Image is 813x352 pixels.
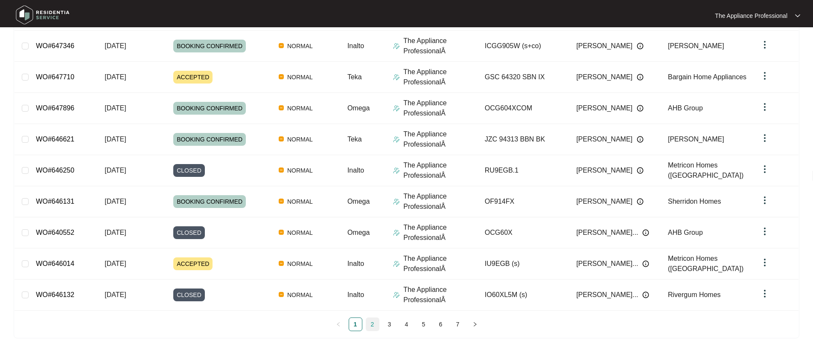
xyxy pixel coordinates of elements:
[760,257,770,268] img: dropdown arrow
[478,124,570,155] td: JZC 94313 BBN BK
[105,260,126,267] span: [DATE]
[347,104,370,112] span: Omega
[434,317,448,331] li: 6
[105,73,126,81] span: [DATE]
[173,226,205,239] span: CLOSED
[403,67,478,87] p: The Appliance ProfessionalÂ
[642,291,649,298] img: Info icon
[105,42,126,49] span: [DATE]
[478,155,570,186] td: RU9EGB.1
[284,196,316,207] span: NORMAL
[576,72,632,82] span: [PERSON_NAME]
[284,165,316,176] span: NORMAL
[393,260,400,267] img: Assigner Icon
[284,103,316,113] span: NORMAL
[393,167,400,174] img: Assigner Icon
[349,318,362,331] a: 1
[393,43,400,49] img: Assigner Icon
[347,229,370,236] span: Omega
[284,290,316,300] span: NORMAL
[383,318,396,331] a: 3
[332,317,345,331] li: Previous Page
[383,317,396,331] li: 3
[795,14,800,18] img: dropdown arrow
[576,228,638,238] span: [PERSON_NAME]...
[760,164,770,174] img: dropdown arrow
[279,43,284,48] img: Vercel Logo
[36,104,74,112] a: WO#647896
[347,198,370,205] span: Omega
[403,160,478,181] p: The Appliance ProfessionalÂ
[668,229,703,236] span: AHB Group
[36,291,74,298] a: WO#646132
[173,71,213,84] span: ACCEPTED
[173,102,246,115] span: BOOKING CONFIRMED
[637,167,644,174] img: Info icon
[36,136,74,143] a: WO#646621
[434,318,447,331] a: 6
[637,74,644,81] img: Info icon
[642,229,649,236] img: Info icon
[284,72,316,82] span: NORMAL
[36,260,74,267] a: WO#646014
[13,2,73,28] img: residentia service logo
[347,42,364,49] span: Inalto
[668,255,743,272] span: Metricon Homes ([GEOGRAPHIC_DATA])
[417,317,431,331] li: 5
[173,164,205,177] span: CLOSED
[478,280,570,311] td: IO60XL5M (s)
[347,167,364,174] span: Inalto
[279,105,284,110] img: Vercel Logo
[347,136,362,143] span: Teka
[576,196,632,207] span: [PERSON_NAME]
[468,317,482,331] li: Next Page
[668,104,703,112] span: AHB Group
[760,226,770,237] img: dropdown arrow
[332,317,345,331] button: left
[173,257,213,270] span: ACCEPTED
[452,318,464,331] a: 7
[393,74,400,81] img: Assigner Icon
[284,259,316,269] span: NORMAL
[284,228,316,238] span: NORMAL
[417,318,430,331] a: 5
[403,129,478,150] p: The Appliance ProfessionalÂ
[173,133,246,146] span: BOOKING CONFIRMED
[36,167,74,174] a: WO#646250
[668,162,743,179] span: Metricon Homes ([GEOGRAPHIC_DATA])
[279,230,284,235] img: Vercel Logo
[279,292,284,297] img: Vercel Logo
[451,317,465,331] li: 7
[347,291,364,298] span: Inalto
[403,191,478,212] p: The Appliance ProfessionalÂ
[366,317,379,331] li: 2
[637,136,644,143] img: Info icon
[668,73,746,81] span: Bargain Home Appliances
[105,167,126,174] span: [DATE]
[637,198,644,205] img: Info icon
[400,317,414,331] li: 4
[637,43,644,49] img: Info icon
[279,261,284,266] img: Vercel Logo
[173,40,246,52] span: BOOKING CONFIRMED
[400,318,413,331] a: 4
[478,62,570,93] td: GSC 64320 SBN IX
[576,290,638,300] span: [PERSON_NAME]...
[576,165,632,176] span: [PERSON_NAME]
[393,105,400,112] img: Assigner Icon
[284,41,316,51] span: NORMAL
[668,198,721,205] span: Sherridon Homes
[279,167,284,173] img: Vercel Logo
[105,104,126,112] span: [DATE]
[637,105,644,112] img: Info icon
[36,73,74,81] a: WO#647710
[760,195,770,205] img: dropdown arrow
[393,229,400,236] img: Assigner Icon
[403,285,478,305] p: The Appliance ProfessionalÂ
[478,186,570,217] td: OF914FX
[36,42,74,49] a: WO#647346
[668,291,721,298] span: Rivergum Homes
[576,41,632,51] span: [PERSON_NAME]
[36,229,74,236] a: WO#640552
[105,198,126,205] span: [DATE]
